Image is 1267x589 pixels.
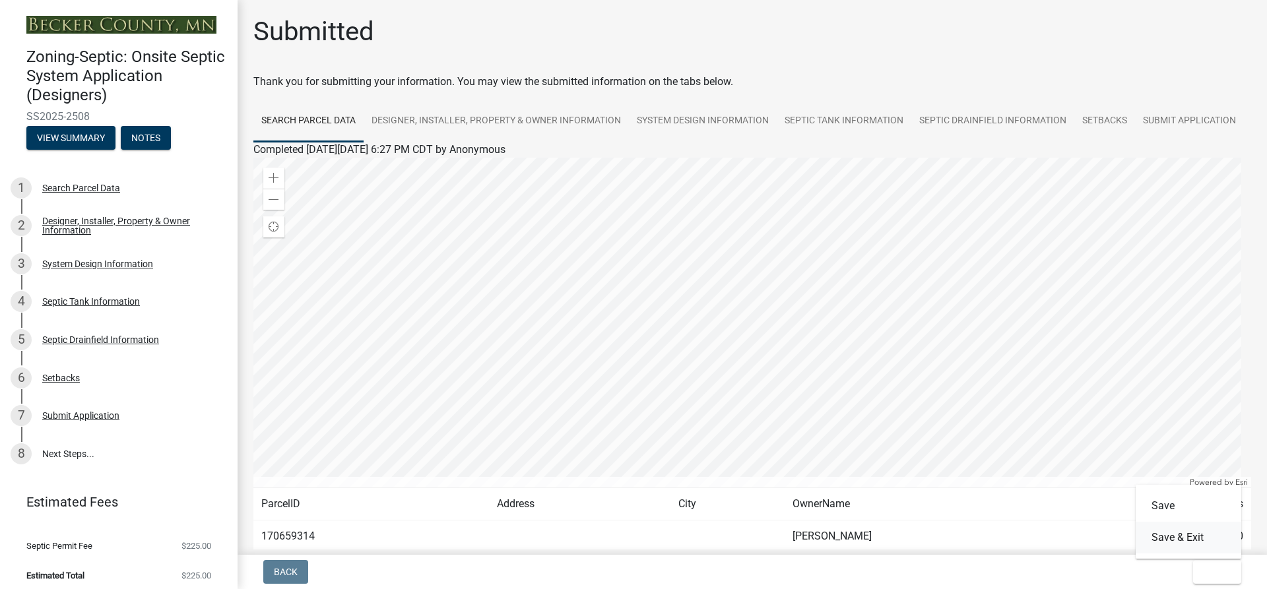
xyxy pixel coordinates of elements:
[11,215,32,236] div: 2
[11,253,32,274] div: 3
[1108,520,1252,553] td: 2.500
[253,488,489,520] td: ParcelID
[263,189,284,210] div: Zoom out
[1136,485,1241,559] div: Exit
[26,110,211,123] span: SS2025-2508
[253,143,505,156] span: Completed [DATE][DATE] 6:27 PM CDT by Anonymous
[11,177,32,199] div: 1
[253,520,489,553] td: 170659314
[1136,490,1241,522] button: Save
[42,411,119,420] div: Submit Application
[42,373,80,383] div: Setbacks
[26,47,227,104] h4: Zoning-Septic: Onsite Septic System Application (Designers)
[489,488,670,520] td: Address
[1135,100,1244,142] a: Submit Application
[11,329,32,350] div: 5
[26,571,84,580] span: Estimated Total
[263,560,308,584] button: Back
[253,100,364,142] a: Search Parcel Data
[11,405,32,426] div: 7
[11,367,32,388] div: 6
[42,335,159,344] div: Septic Drainfield Information
[1108,488,1252,520] td: Acres
[1186,477,1251,487] div: Powered by
[777,100,911,142] a: Septic Tank Information
[274,567,298,577] span: Back
[911,100,1074,142] a: Septic Drainfield Information
[26,133,115,144] wm-modal-confirm: Summary
[11,489,216,515] a: Estimated Fees
[181,571,211,580] span: $225.00
[253,74,1251,90] div: Thank you for submitting your information. You may view the submitted information on the tabs below.
[670,488,785,520] td: City
[785,520,1107,553] td: [PERSON_NAME]
[42,297,140,306] div: Septic Tank Information
[121,126,171,150] button: Notes
[11,443,32,464] div: 8
[629,100,777,142] a: System Design Information
[1136,522,1241,553] button: Save & Exit
[263,168,284,189] div: Zoom in
[26,16,216,34] img: Becker County, Minnesota
[26,542,92,550] span: Septic Permit Fee
[42,183,120,193] div: Search Parcel Data
[42,216,216,235] div: Designer, Installer, Property & Owner Information
[42,259,153,268] div: System Design Information
[1193,560,1241,584] button: Exit
[364,100,629,142] a: Designer, Installer, Property & Owner Information
[121,133,171,144] wm-modal-confirm: Notes
[181,542,211,550] span: $225.00
[26,126,115,150] button: View Summary
[263,216,284,237] div: Find my location
[1074,100,1135,142] a: Setbacks
[1235,478,1248,487] a: Esri
[1204,567,1223,577] span: Exit
[253,16,374,47] h1: Submitted
[785,488,1107,520] td: OwnerName
[11,291,32,312] div: 4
